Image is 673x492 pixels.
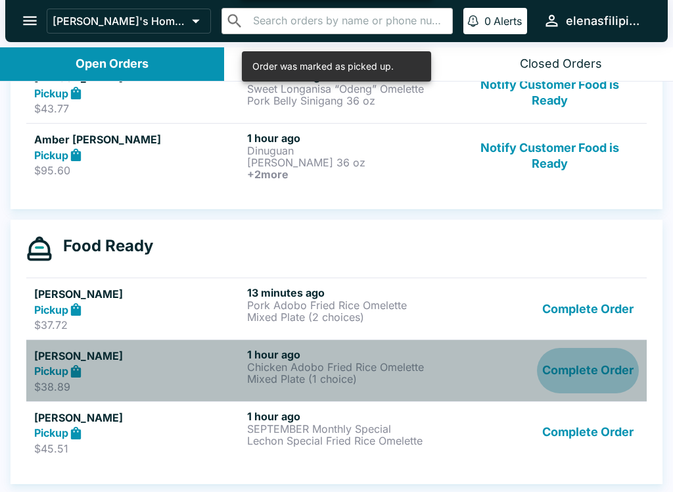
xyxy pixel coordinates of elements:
button: Notify Customer Food is Ready [461,132,639,180]
p: Chicken Adobo Fried Rice Omelette [247,361,455,373]
a: [PERSON_NAME]Pickup$45.511 hour agoSEPTEMBER Monthly SpecialLechon Special Fried Rice OmeletteCom... [26,401,647,463]
p: Lechon Special Fried Rice Omelette [247,435,455,447]
p: Pork Belly Sinigang 36 oz [247,95,455,107]
p: $43.77 [34,102,242,115]
strong: Pickup [34,87,68,100]
a: [PERSON_NAME]Pickup$37.7213 minutes agoPork Adobo Fried Rice OmeletteMixed Plate (2 choices)Compl... [26,278,647,339]
strong: Pickup [34,303,68,316]
p: $95.60 [34,164,242,177]
p: Mixed Plate (1 choice) [247,373,455,385]
p: $38.89 [34,380,242,393]
h6: + 2 more [247,168,455,180]
h5: [PERSON_NAME] [34,348,242,364]
div: Open Orders [76,57,149,72]
p: SEPTEMBER Monthly Special [247,423,455,435]
h5: Amber [PERSON_NAME] [34,132,242,147]
button: elenasfilipinofoods [538,7,652,35]
strong: Pickup [34,364,68,378]
div: elenasfilipinofoods [566,13,647,29]
h6: 1 hour ago [247,410,455,423]
button: Notify Customer Food is Ready [461,70,639,115]
strong: Pickup [34,426,68,439]
button: Complete Order [537,348,639,393]
p: Mixed Plate (2 choices) [247,311,455,323]
h5: [PERSON_NAME] [34,286,242,302]
strong: Pickup [34,149,68,162]
p: $37.72 [34,318,242,332]
button: [PERSON_NAME]'s Home of the Finest Filipino Foods [47,9,211,34]
button: open drawer [13,4,47,37]
p: Pork Adobo Fried Rice Omelette [247,299,455,311]
h6: 13 minutes ago [247,286,455,299]
p: [PERSON_NAME] 36 oz [247,157,455,168]
p: Alerts [494,14,522,28]
a: [PERSON_NAME]Pickup$38.891 hour agoChicken Adobo Fried Rice OmeletteMixed Plate (1 choice)Complet... [26,339,647,401]
p: Sweet Longanisa “Odeng” Omelette [247,83,455,95]
div: Closed Orders [520,57,602,72]
h6: 1 hour ago [247,348,455,361]
button: Complete Order [537,410,639,455]
p: Dinuguan [247,145,455,157]
button: Complete Order [537,286,639,332]
p: 0 [484,14,491,28]
h6: 1 hour ago [247,132,455,145]
h5: [PERSON_NAME] [34,410,242,426]
div: Order was marked as picked up. [252,55,394,78]
p: [PERSON_NAME]'s Home of the Finest Filipino Foods [53,14,187,28]
a: [PERSON_NAME]Pickup$43.7732 minutes agoSweet Longanisa “Odeng” OmelettePork Belly Sinigang 36 ozN... [26,61,647,123]
p: $45.51 [34,442,242,455]
h4: Food Ready [53,236,153,256]
a: Amber [PERSON_NAME]Pickup$95.601 hour agoDinuguan[PERSON_NAME] 36 oz+2moreNotify Customer Food is... [26,123,647,188]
